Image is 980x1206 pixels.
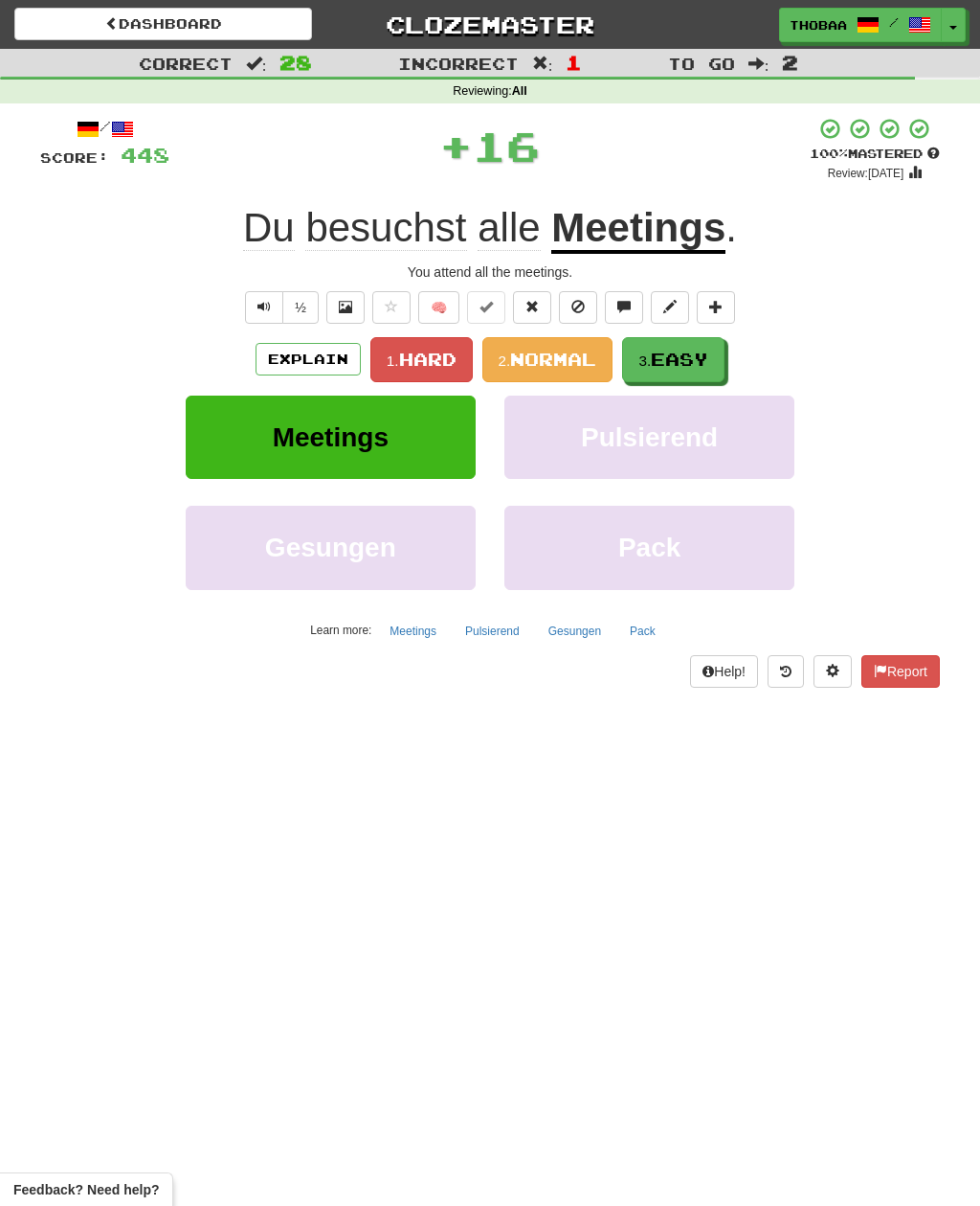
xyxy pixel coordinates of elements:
[398,54,519,73] span: Incorrect
[478,205,540,251] span: alle
[810,146,940,163] div: Mastered
[387,353,399,369] small: 1.
[697,291,735,324] button: Add to collection (alt+a)
[513,291,551,324] button: Reset to 0% Mastered (alt+r)
[455,617,530,646] button: Pulsierend
[618,533,680,562] span: Pack
[779,8,942,42] a: thobaa /
[370,337,473,382] button: 1.Hard
[510,349,596,370] span: Normal
[310,624,371,637] small: Learn more:
[273,422,389,452] span: Meetings
[482,337,613,382] button: 2.Normal
[638,353,651,369] small: 3.
[651,291,689,324] button: Edit sentence (alt+d)
[372,291,411,324] button: Favorite sentence (alt+f)
[504,506,794,589] button: Pack
[605,291,643,324] button: Discuss sentence (alt+u)
[551,205,725,254] u: Meetings
[40,117,169,141] div: /
[782,51,798,74] span: 2
[13,1180,159,1199] span: Open feedback widget
[326,291,365,324] button: Show image (alt+x)
[14,8,312,40] a: Dashboard
[559,291,597,324] button: Ignore sentence (alt+i)
[399,349,457,370] span: Hard
[439,117,473,174] span: +
[246,56,267,72] span: :
[748,56,769,72] span: :
[341,8,638,41] a: Clozemaster
[265,533,396,562] span: Gesungen
[279,51,312,74] span: 28
[121,143,169,167] span: 448
[186,506,476,589] button: Gesungen
[690,655,758,688] button: Help!
[305,205,466,251] span: besuchst
[243,205,295,251] span: Du
[619,617,666,646] button: Pack
[810,146,848,161] span: 100 %
[418,291,459,324] button: 🧠
[512,84,527,98] strong: All
[790,16,847,34] span: thobaa
[186,396,476,479] button: Meetings
[581,422,718,452] span: Pulsierend
[256,343,361,375] button: Explain
[467,291,505,324] button: Set this sentence to 100% Mastered (alt+m)
[499,353,511,369] small: 2.
[282,291,319,324] button: ½
[861,655,940,688] button: Report
[532,56,553,72] span: :
[245,291,283,324] button: Play sentence audio (ctl+space)
[40,149,109,166] span: Score:
[622,337,724,382] button: 3.Easy
[768,655,804,688] button: Round history (alt+y)
[473,122,540,170] span: 16
[566,51,582,74] span: 1
[828,167,904,180] small: Review: [DATE]
[379,617,447,646] button: Meetings
[504,396,794,479] button: Pulsierend
[139,54,233,73] span: Correct
[241,291,319,324] div: Text-to-speech controls
[538,617,612,646] button: Gesungen
[889,15,899,29] span: /
[651,349,708,370] span: Easy
[668,54,735,73] span: To go
[40,262,940,282] div: You attend all the meetings.
[725,205,737,250] span: .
